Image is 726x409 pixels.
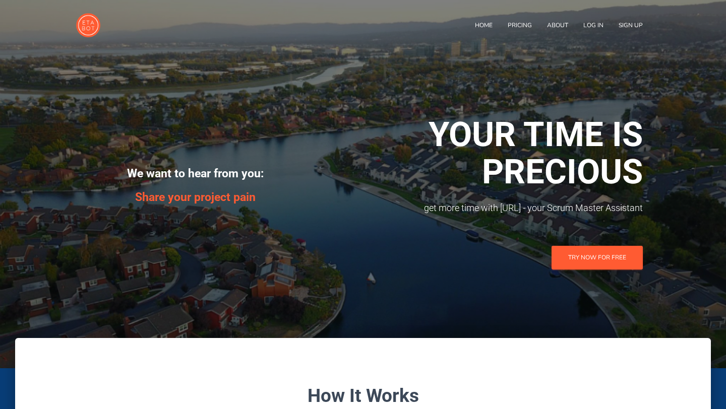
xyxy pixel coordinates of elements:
[323,116,643,190] h1: YOUR TIME IS PRECIOUS
[323,200,643,215] span: get more time with [URL] - your Scrum Master Assistant
[576,13,611,38] a: Log In
[539,13,576,38] a: About
[500,13,539,38] a: Pricing
[611,13,650,38] a: Sign Up
[552,246,643,269] a: TRY NOW FOR FREE
[76,13,101,38] img: ETAbot
[135,190,256,204] a: Share your project pain
[83,164,308,183] h5: We want to hear from you:
[467,13,500,38] a: Home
